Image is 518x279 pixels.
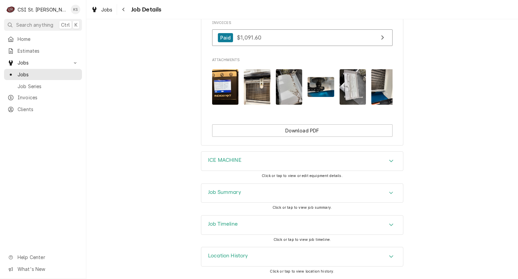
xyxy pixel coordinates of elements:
a: Clients [4,104,82,115]
span: Jobs [101,6,113,13]
span: Attachments [212,64,393,110]
div: CSI St. Louis's Avatar [6,5,16,14]
div: Accordion Header [201,152,403,171]
div: C [6,5,16,14]
h3: Location History [208,253,248,259]
a: Go to Help Center [4,252,82,263]
button: Accordion Details Expand Trigger [201,152,403,171]
h3: Job Timeline [208,221,238,227]
a: Go to What's New [4,263,82,275]
button: Search anythingCtrlK [4,19,82,31]
div: Kris Swearingen's Avatar [71,5,80,14]
img: 61wcTdHNRBaguFREjawC [340,69,366,105]
button: Navigate back [118,4,129,15]
div: Job Timeline [201,215,403,235]
a: Jobs [4,69,82,80]
span: Click or tap to view job timeline. [274,237,331,242]
h3: ICE MACHINE [208,157,241,163]
div: KS [71,5,80,14]
span: Ctrl [61,21,70,28]
button: Accordion Details Expand Trigger [201,215,403,234]
span: Job Details [129,5,162,14]
img: YKIalz7tRIOhhKYyxwMD [308,77,334,97]
span: Clients [18,106,79,113]
a: Invoices [4,92,82,103]
button: Accordion Details Expand Trigger [201,184,403,203]
span: Click or tap to view or edit equipment details. [262,174,343,178]
img: 0mJ9ZSu5SjiXt6OwJgbQ [212,69,239,105]
a: Jobs [88,4,115,15]
div: Attachments [212,57,393,110]
span: Attachments [212,57,393,63]
img: LSv0nkxOTVy67mPa9P0s [276,69,303,105]
a: Home [4,33,82,45]
img: 9XDFhaRYRDSY94zQW9wY [244,69,270,105]
span: Home [18,35,79,43]
span: Click or tap to view location history. [270,269,334,274]
a: Estimates [4,45,82,56]
span: $1,091.60 [237,34,261,41]
button: Accordion Details Expand Trigger [201,247,403,266]
span: Jobs [18,59,68,66]
div: Location History [201,247,403,267]
div: Accordion Header [201,247,403,266]
div: Accordion Header [201,215,403,234]
div: ICE MACHINE [201,151,403,171]
span: Search anything [16,21,53,28]
span: What's New [18,265,78,273]
h3: Job Summary [208,189,241,196]
span: Invoices [18,94,79,101]
span: Help Center [18,254,78,261]
div: Paid [218,33,233,42]
div: CSI St. [PERSON_NAME] [18,6,67,13]
button: Download PDF [212,124,393,137]
span: Job Series [18,83,79,90]
img: PJhweSG6THi08tn2DrVi [371,69,398,105]
span: K [75,21,78,28]
a: View Invoice [212,29,393,46]
div: Button Group Row [212,124,393,137]
a: Go to Jobs [4,57,82,68]
span: Invoices [212,20,393,26]
div: Job Summary [201,183,403,203]
span: Estimates [18,47,79,54]
div: Accordion Header [201,184,403,203]
a: Job Series [4,81,82,92]
div: Button Group [212,124,393,137]
span: Jobs [18,71,79,78]
span: Click or tap to view job summary. [272,205,332,210]
div: Invoices [212,20,393,49]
